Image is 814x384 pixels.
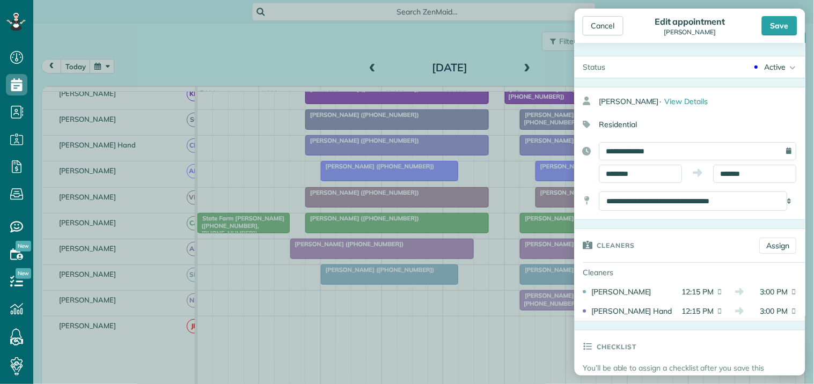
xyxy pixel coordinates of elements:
div: Status [575,56,614,78]
div: Residential [575,115,797,134]
div: Edit appointment [651,16,728,27]
div: Cancel [583,16,624,35]
span: · [661,97,662,106]
div: [PERSON_NAME] Hand [592,306,674,316]
span: New [16,268,31,279]
div: [PERSON_NAME] [599,92,805,111]
a: Assign [760,238,797,254]
span: New [16,241,31,252]
h3: Cleaners [597,229,635,261]
div: Save [762,16,797,35]
span: 12:15 PM [678,306,714,316]
div: [PERSON_NAME] [651,28,728,36]
h3: Checklist [597,330,637,363]
div: Cleaners [575,263,650,282]
p: You’ll be able to assign a checklist after you save this appointment. [583,363,805,384]
span: 12:15 PM [678,286,714,297]
span: 3:00 PM [752,286,788,297]
span: View Details [665,97,708,106]
div: Active [765,62,786,72]
div: [PERSON_NAME] [592,286,674,297]
span: 3:00 PM [752,306,788,316]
